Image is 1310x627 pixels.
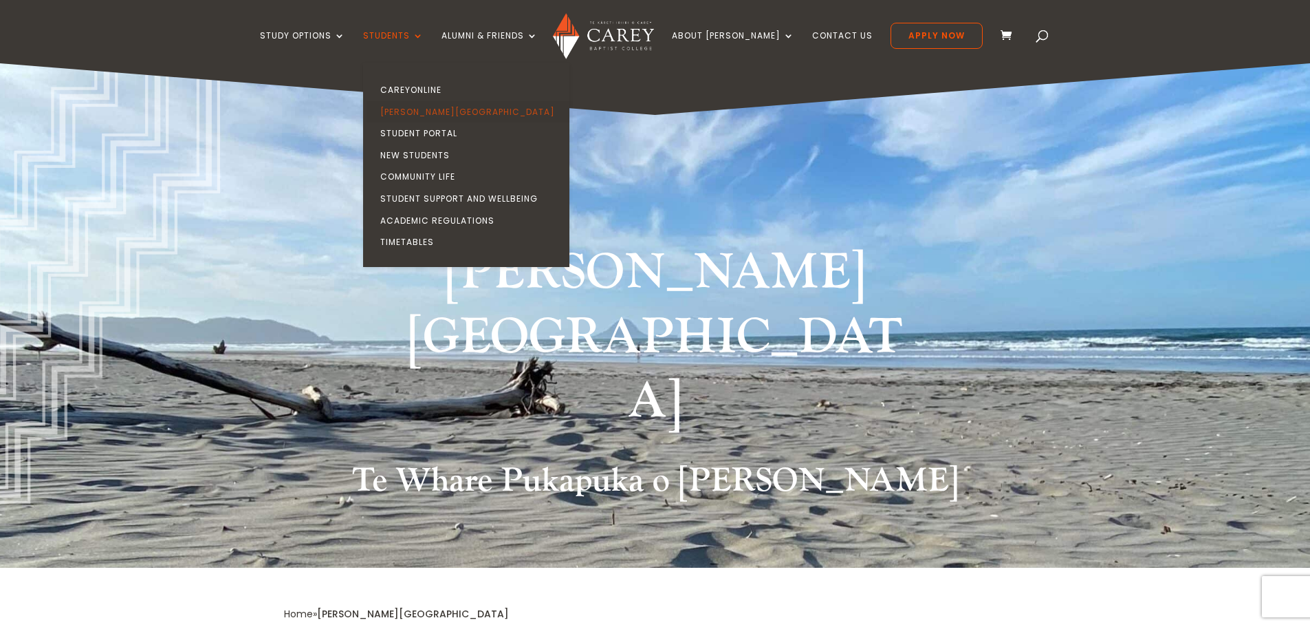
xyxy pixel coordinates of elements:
[672,31,794,63] a: About [PERSON_NAME]
[553,13,654,59] img: Carey Baptist College
[367,231,573,253] a: Timetables
[367,123,573,145] a: Student Portal
[367,166,573,188] a: Community Life
[397,241,913,441] h1: [PERSON_NAME][GEOGRAPHIC_DATA]
[367,188,573,210] a: Student Support and Wellbeing
[317,607,509,621] span: [PERSON_NAME][GEOGRAPHIC_DATA]
[284,607,509,621] span: »
[367,101,573,123] a: [PERSON_NAME][GEOGRAPHIC_DATA]
[363,31,424,63] a: Students
[284,607,313,621] a: Home
[367,145,573,167] a: New Students
[260,31,345,63] a: Study Options
[284,461,1027,508] h2: Te Whare Pukapuka o [PERSON_NAME]
[812,31,873,63] a: Contact Us
[441,31,538,63] a: Alumni & Friends
[367,210,573,232] a: Academic Regulations
[367,79,573,101] a: CareyOnline
[891,23,983,49] a: Apply Now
